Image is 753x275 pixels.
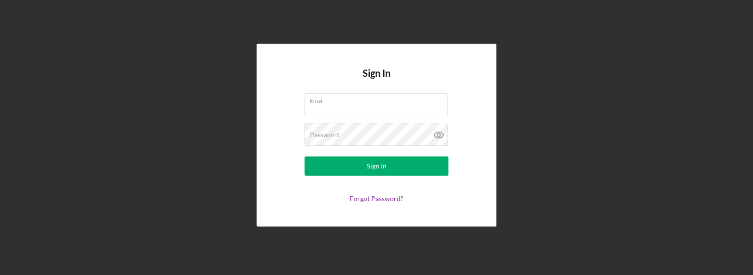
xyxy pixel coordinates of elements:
a: Forgot Password? [350,194,403,203]
h4: Sign In [363,68,390,93]
div: Sign In [367,156,387,176]
label: Email [310,94,448,104]
button: Sign In [305,156,448,176]
label: Password [310,131,339,139]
